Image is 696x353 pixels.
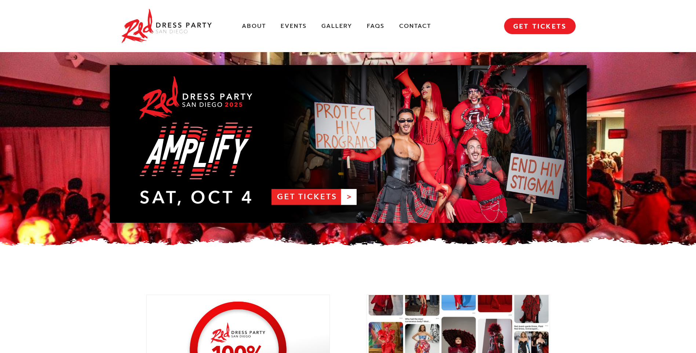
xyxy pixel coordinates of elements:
[321,22,352,30] a: Gallery
[504,18,576,34] a: GET TICKETS
[121,7,212,45] img: Red Dress Party San Diego
[399,22,431,30] a: Contact
[367,22,385,30] a: FAQs
[242,22,266,30] a: About
[281,22,307,30] a: Events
